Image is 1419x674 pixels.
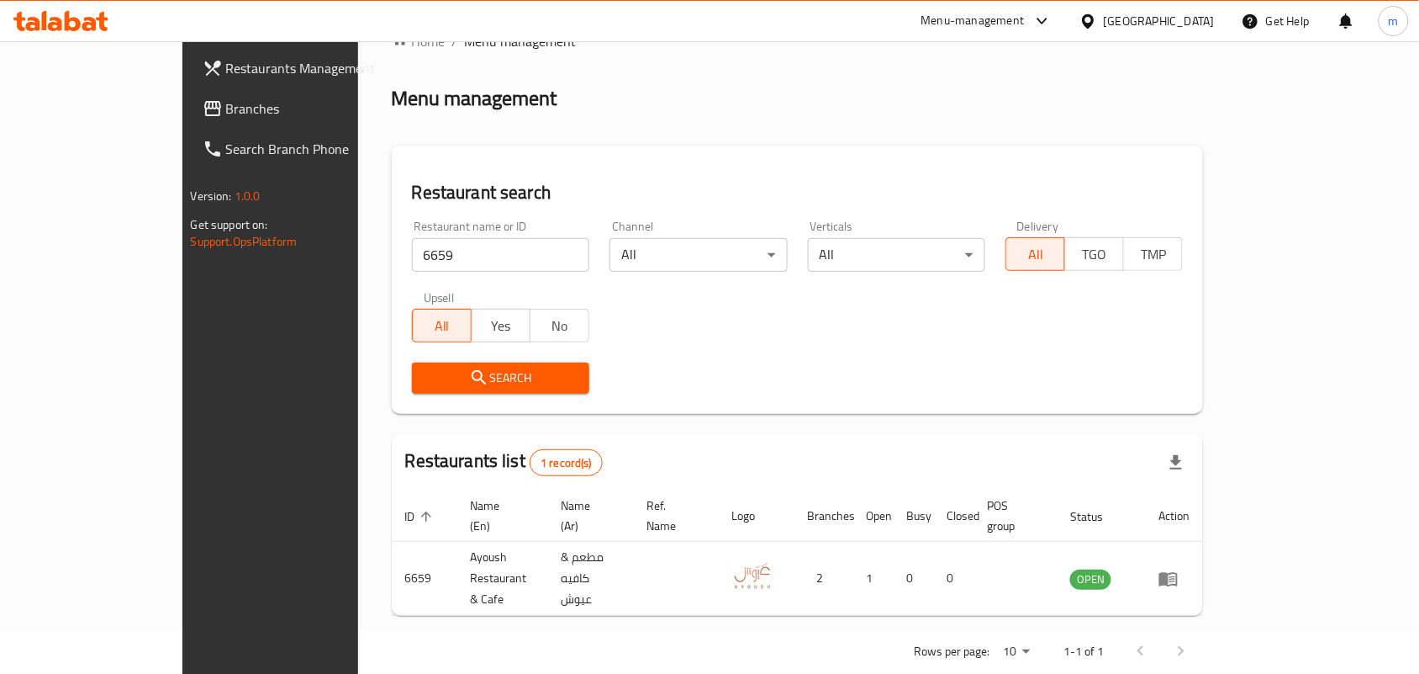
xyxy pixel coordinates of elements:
[1104,12,1215,30] div: [GEOGRAPHIC_DATA]
[893,491,933,542] th: Busy
[808,238,985,272] div: All
[794,542,852,616] td: 2
[893,542,933,616] td: 0
[1017,220,1059,232] label: Delivery
[1158,569,1190,589] div: Menu
[189,88,419,129] a: Branches
[852,491,893,542] th: Open
[530,309,589,342] button: No
[646,496,698,536] span: Ref. Name
[914,641,989,662] p: Rows per page:
[996,640,1037,665] div: Rows per page:
[921,11,1025,31] div: Menu-management
[987,496,1037,536] span: POS group
[530,455,602,471] span: 1 record(s)
[235,185,261,207] span: 1.0.0
[189,129,419,169] a: Search Branch Phone
[478,314,524,338] span: Yes
[191,185,232,207] span: Version:
[718,491,794,542] th: Logo
[1013,242,1058,267] span: All
[1072,242,1117,267] span: TGO
[1070,570,1111,589] span: OPEN
[609,238,787,272] div: All
[392,491,1204,616] table: enhanced table
[1131,242,1176,267] span: TMP
[392,85,557,112] h2: Menu management
[226,58,406,78] span: Restaurants Management
[1005,237,1065,271] button: All
[1064,237,1124,271] button: TGO
[561,496,613,536] span: Name (Ar)
[1389,12,1399,30] span: m
[537,314,583,338] span: No
[405,507,437,527] span: ID
[933,542,973,616] td: 0
[731,555,773,597] img: Ayoush Restaurant & Cafe
[191,231,298,252] a: Support.OpsPlatform
[189,48,419,88] a: Restaurants Management
[424,292,455,304] label: Upsell
[452,31,458,51] li: /
[530,449,603,476] div: Total records count
[471,309,530,342] button: Yes
[405,448,603,476] h2: Restaurants list
[419,314,465,338] span: All
[1070,507,1125,527] span: Status
[1063,641,1104,662] p: 1-1 of 1
[465,31,577,51] span: Menu management
[457,542,548,616] td: Ayoush Restaurant & Cafe
[412,180,1184,205] h2: Restaurant search
[471,496,528,536] span: Name (En)
[226,98,406,119] span: Branches
[412,309,472,342] button: All
[412,238,589,272] input: Search for restaurant name or ID..
[1145,491,1203,542] th: Action
[933,491,973,542] th: Closed
[425,368,576,389] span: Search
[794,491,852,542] th: Branches
[547,542,633,616] td: مطعم & كافيه عيوش
[1123,237,1183,271] button: TMP
[392,542,457,616] td: 6659
[412,363,589,394] button: Search
[191,214,268,236] span: Get support on:
[852,542,893,616] td: 1
[226,139,406,159] span: Search Branch Phone
[1156,443,1196,483] div: Export file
